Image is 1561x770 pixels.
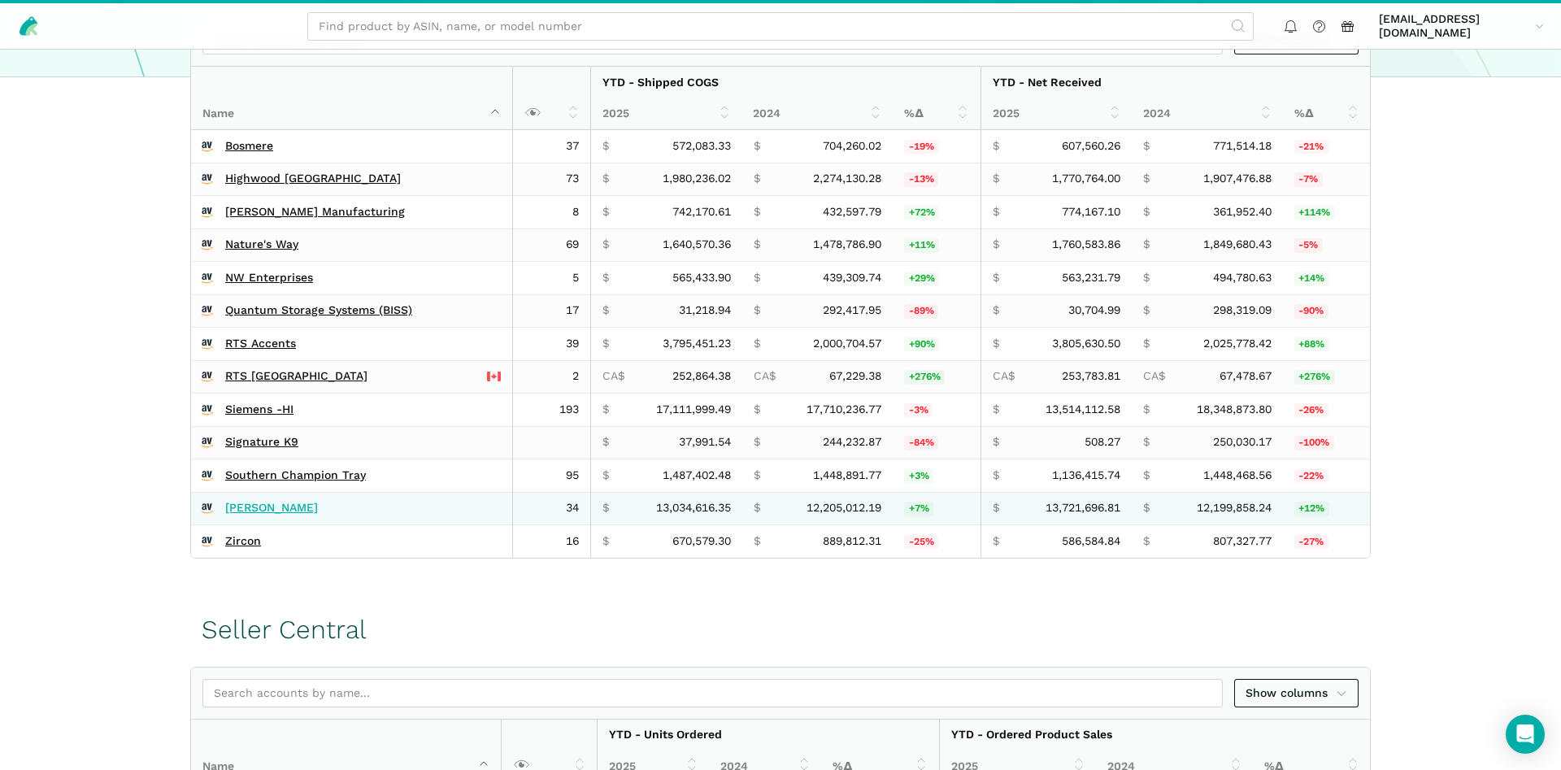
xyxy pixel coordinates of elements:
td: -4.82% [1283,228,1370,262]
th: 2024: activate to sort column ascending [1132,98,1283,130]
span: 704,260.02 [823,139,881,154]
td: 34 [513,492,591,525]
span: 1,980,236.02 [663,172,731,186]
td: 276.12% [893,360,981,394]
span: $ [993,501,999,516]
span: $ [754,205,760,220]
span: -89% [904,304,938,319]
span: $ [754,534,760,549]
span: 1,770,764.00 [1052,172,1120,186]
a: Siemens -HI [225,402,294,417]
span: 12,199,858.24 [1197,501,1272,516]
span: +11% [904,238,939,253]
span: $ [602,303,609,318]
span: $ [993,172,999,186]
span: $ [754,139,760,154]
span: $ [1143,139,1150,154]
span: $ [1143,402,1150,417]
td: -24.64% [893,525,981,558]
span: 432,597.79 [823,205,881,220]
span: +114% [1294,206,1335,220]
a: RTS Accents [225,337,296,351]
strong: YTD - Shipped COGS [602,76,719,89]
span: $ [993,237,999,252]
th: Name : activate to sort column descending [191,67,513,130]
span: $ [602,237,609,252]
span: 252,864.38 [672,369,731,384]
td: -7.17% [1283,163,1370,196]
span: 607,560.26 [1062,139,1120,154]
h1: Seller Central [202,616,367,644]
span: 508.27 [1085,435,1120,450]
span: 1,448,468.56 [1203,468,1272,483]
span: 563,231.79 [1062,271,1120,285]
td: 5 [513,262,591,295]
a: Southern Champion Tray [225,468,366,483]
span: 37,991.54 [679,435,731,450]
span: +3% [904,469,933,484]
td: 95 [513,459,591,493]
span: $ [754,271,760,285]
span: 17,111,999.49 [656,402,731,417]
td: 39 [513,328,591,361]
span: $ [993,402,999,417]
span: 889,812.31 [823,534,881,549]
span: 494,780.63 [1213,271,1272,285]
span: 244,232.87 [823,435,881,450]
span: 771,514.18 [1213,139,1272,154]
span: 2,274,130.28 [813,172,881,186]
span: +12% [1294,502,1329,516]
td: 87.86% [1283,328,1370,361]
span: 13,034,616.35 [656,501,731,516]
a: NW Enterprises [225,271,313,285]
span: 572,083.33 [672,139,731,154]
span: 292,417.95 [823,303,881,318]
span: $ [754,501,760,516]
span: $ [1143,237,1150,252]
td: 13.83% [1283,262,1370,295]
td: 71.56% [893,196,981,229]
th: %Δ: activate to sort column ascending [893,98,981,130]
th: 2024: activate to sort column ascending [741,98,893,130]
div: Open Intercom Messenger [1506,715,1545,754]
td: -21.54% [1283,459,1370,493]
td: -21.25% [1283,130,1370,163]
span: 253,783.81 [1062,369,1120,384]
span: $ [754,468,760,483]
td: -84.44% [893,426,981,459]
span: 13,514,112.58 [1046,402,1120,417]
span: 3,805,630.50 [1052,337,1120,351]
span: $ [993,139,999,154]
span: CA$ [1143,369,1165,384]
input: Find product by ASIN, name, or model number [307,12,1254,41]
td: 16 [513,525,591,558]
span: +276% [904,370,945,385]
span: $ [1143,468,1150,483]
td: 2 [513,360,591,394]
a: [PERSON_NAME] [225,501,318,516]
span: +14% [1294,272,1329,286]
span: +276% [1294,370,1335,385]
strong: YTD - Ordered Product Sales [951,728,1112,741]
span: 298,319.09 [1213,303,1272,318]
span: 742,170.61 [672,205,731,220]
span: +29% [904,272,939,286]
span: -21% [1294,140,1328,154]
a: Bosmere [225,139,273,154]
span: CA$ [993,369,1015,384]
td: -99.80% [1283,426,1370,459]
span: -27% [1294,535,1328,550]
span: 2,025,778.42 [1203,337,1272,351]
span: $ [1143,172,1150,186]
a: Zircon [225,534,261,549]
span: $ [993,271,999,285]
span: 12,205,012.19 [807,501,881,516]
span: $ [602,501,609,516]
span: -13% [904,172,938,187]
span: 1,907,476.88 [1203,172,1272,186]
span: $ [602,205,609,220]
a: [PERSON_NAME] Manufacturing [225,205,405,220]
span: -84% [904,436,938,450]
span: +88% [1294,337,1329,352]
td: -89.32% [893,294,981,328]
